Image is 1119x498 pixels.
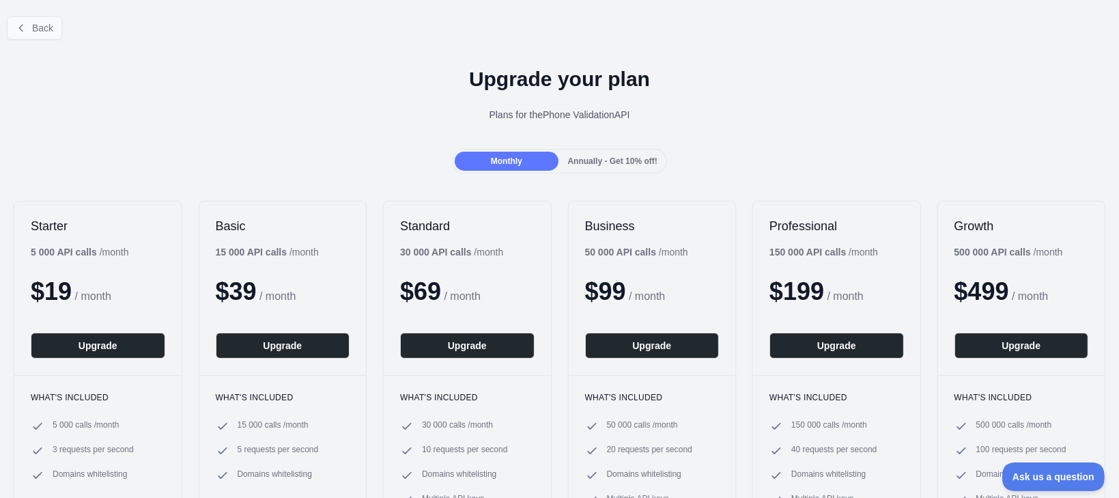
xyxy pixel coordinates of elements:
[769,247,846,258] b: 150 000 API calls
[400,245,503,259] div: / month
[1002,462,1105,491] iframe: Toggle Customer Support
[585,218,720,234] h2: Business
[769,218,904,234] h2: Professional
[585,245,688,259] div: / month
[769,245,878,259] div: / month
[585,247,657,258] b: 50 000 API calls
[585,277,626,305] span: $ 99
[400,247,472,258] b: 30 000 API calls
[400,277,441,305] span: $ 69
[769,277,824,305] span: $ 199
[400,218,535,234] h2: Standard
